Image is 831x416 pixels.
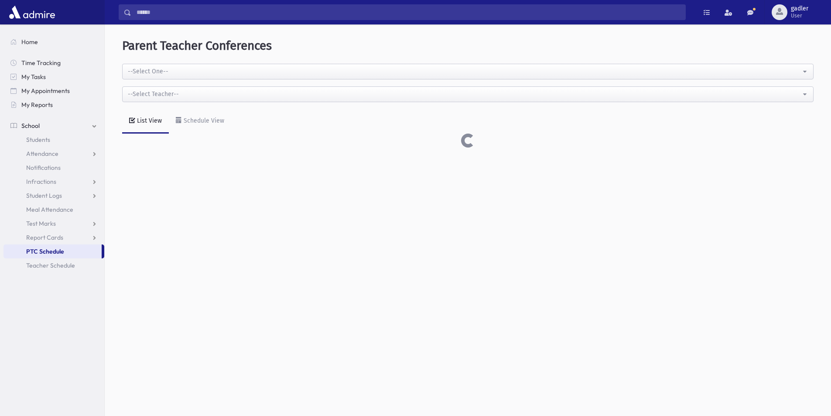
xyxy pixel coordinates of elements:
div: --Select One-- [128,67,801,76]
span: My Tasks [21,73,46,81]
a: Infractions [3,175,104,189]
a: My Reports [3,98,104,112]
span: Meal Attendance [26,206,73,213]
a: Report Cards [3,230,104,244]
span: Time Tracking [21,59,61,67]
a: Notifications [3,161,104,175]
button: --Select One-- [122,64,814,79]
a: Time Tracking [3,56,104,70]
a: Home [3,35,104,49]
span: Infractions [26,178,56,186]
a: PTC Schedule [3,244,102,258]
input: Search [131,4,685,20]
span: Report Cards [26,234,63,241]
span: Teacher Schedule [26,261,75,269]
span: Home [21,38,38,46]
span: My Appointments [21,87,70,95]
a: My Tasks [3,70,104,84]
span: School [21,122,40,130]
span: Students [26,136,50,144]
span: gadler [791,5,808,12]
a: Attendance [3,147,104,161]
span: User [791,12,808,19]
span: My Reports [21,101,53,109]
a: Test Marks [3,217,104,230]
span: Test Marks [26,220,56,227]
a: Students [3,133,104,147]
span: Parent Teacher Conferences [122,38,272,53]
div: --Select Teacher-- [128,89,801,99]
img: AdmirePro [7,3,57,21]
span: Student Logs [26,192,62,199]
a: List View [122,109,169,134]
button: --Select Teacher-- [122,86,814,102]
div: Schedule View [182,117,224,124]
a: Teacher Schedule [3,258,104,272]
a: Meal Attendance [3,203,104,217]
span: Notifications [26,164,61,172]
a: School [3,119,104,133]
div: List View [135,117,162,124]
a: My Appointments [3,84,104,98]
span: PTC Schedule [26,248,64,255]
a: Schedule View [169,109,231,134]
span: Attendance [26,150,58,158]
a: Student Logs [3,189,104,203]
